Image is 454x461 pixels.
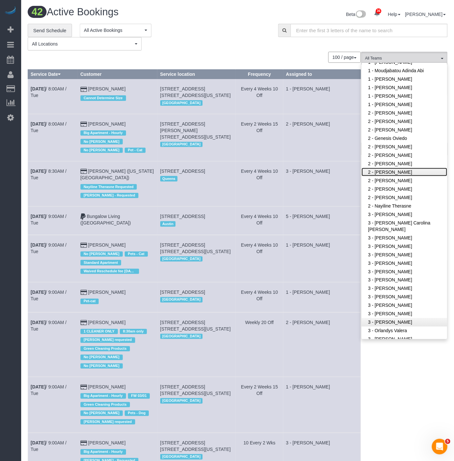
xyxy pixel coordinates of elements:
[355,10,366,19] img: New interface
[362,301,447,310] a: 3 - [PERSON_NAME]
[361,52,447,62] ol: All Teams
[78,161,157,207] td: Customer
[236,235,283,282] td: Frequency
[362,75,447,83] a: 1 - [PERSON_NAME]
[362,134,447,142] a: 2 - Genesis Oviedo
[283,161,361,207] td: Assigned to
[28,282,78,312] td: Schedule date
[125,411,149,416] span: Pets - Dog
[80,148,123,153] span: No [PERSON_NAME]
[160,176,178,181] span: Queens
[329,52,361,63] nav: Pagination navigation
[362,202,447,210] a: 2 - Nayiline Therasne
[80,441,87,445] i: Credit Card Payment
[84,27,143,34] span: All Active Bookings
[80,449,126,454] span: Big Apartment - Hourly
[157,377,236,433] td: Service location
[28,79,78,114] td: Schedule date
[160,255,233,263] div: Location
[128,393,150,399] span: FW 03/01
[78,312,157,377] td: Customer
[160,169,205,174] span: [STREET_ADDRESS]
[31,242,46,248] b: [DATE]
[362,159,447,168] a: 2 - [PERSON_NAME]
[80,320,87,325] i: Credit Card Payment
[362,151,447,159] a: 2 - [PERSON_NAME]
[362,92,447,100] a: 1 - [PERSON_NAME]
[80,385,87,389] i: Credit Card Payment
[80,214,86,219] i: Paypal
[78,79,157,114] td: Customer
[28,37,142,50] ol: All Locations
[362,210,447,219] a: 3 - [PERSON_NAME]
[362,267,447,276] a: 3 - [PERSON_NAME]
[236,282,283,312] td: Frequency
[160,440,231,452] span: [STREET_ADDRESS] [STREET_ADDRESS][US_STATE]
[362,284,447,293] a: 3 - [PERSON_NAME]
[31,169,46,174] b: [DATE]
[80,243,87,248] i: Credit Card Payment
[362,193,447,202] a: 2 - [PERSON_NAME]
[362,293,447,301] a: 3 - [PERSON_NAME]
[88,320,126,325] a: [PERSON_NAME]
[80,402,130,407] span: Green Cleaning Products
[283,114,361,161] td: Assigned to
[445,439,450,444] span: 5
[361,52,447,65] button: All Teams
[160,242,231,254] span: [STREET_ADDRESS] [STREET_ADDRESS][US_STATE]
[346,12,366,17] a: Beta
[31,320,66,332] a: [DATE]/ 9:00AM / Tue
[80,411,123,416] span: No [PERSON_NAME]
[157,161,236,207] td: Service location
[362,142,447,151] a: 2 - [PERSON_NAME]
[80,193,138,198] span: [PERSON_NAME] - Requested
[160,214,205,219] span: [STREET_ADDRESS]
[78,282,157,312] td: Customer
[78,377,157,433] td: Customer
[31,290,66,301] a: [DATE]/ 9:00AM / Tue
[328,52,361,63] button: 100 / page
[362,109,447,117] a: 2 - [PERSON_NAME]
[376,8,381,14] span: 36
[32,41,133,47] span: All Locations
[80,355,123,360] span: No [PERSON_NAME]
[160,142,203,147] span: [GEOGRAPHIC_DATA]
[283,282,361,312] td: Assigned to
[88,384,126,389] a: [PERSON_NAME]
[160,100,203,105] span: [GEOGRAPHIC_DATA]
[283,377,361,433] td: Assigned to
[371,7,383,21] a: 36
[31,121,66,133] a: [DATE]/ 8:00AM / Tue
[80,184,137,189] span: Nayiline Therasne Requested
[28,6,47,18] span: 42
[362,126,447,134] a: 2 - [PERSON_NAME]
[160,453,233,461] div: Location
[236,114,283,161] td: Frequency
[362,100,447,109] a: 1 - [PERSON_NAME]
[362,168,447,176] a: 2 - [PERSON_NAME]
[125,148,146,153] span: Pet - Cat
[78,207,157,235] td: Customer
[283,79,361,114] td: Assigned to
[31,440,66,452] a: [DATE]/ 9:00AM / Tue
[160,320,231,332] span: [STREET_ADDRESS] [STREET_ADDRESS][US_STATE]
[31,242,66,254] a: [DATE]/ 9:00AM / Tue
[160,334,203,339] span: [GEOGRAPHIC_DATA]
[160,332,233,341] div: Location
[31,214,46,219] b: [DATE]
[31,440,46,445] b: [DATE]
[160,220,233,228] div: Location
[236,207,283,235] td: Frequency
[28,70,78,79] th: Service Date
[88,290,126,295] a: [PERSON_NAME]
[157,70,236,79] th: Service location
[388,12,401,17] a: Help
[236,312,283,377] td: Frequency
[80,87,87,92] i: Credit Card Payment
[283,70,361,79] th: Assigned to
[160,397,233,405] div: Location
[160,290,205,295] span: [STREET_ADDRESS]
[80,169,87,174] i: Credit Card Payment
[80,346,130,351] span: Green Cleaning Products
[120,329,147,334] span: 8:30am only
